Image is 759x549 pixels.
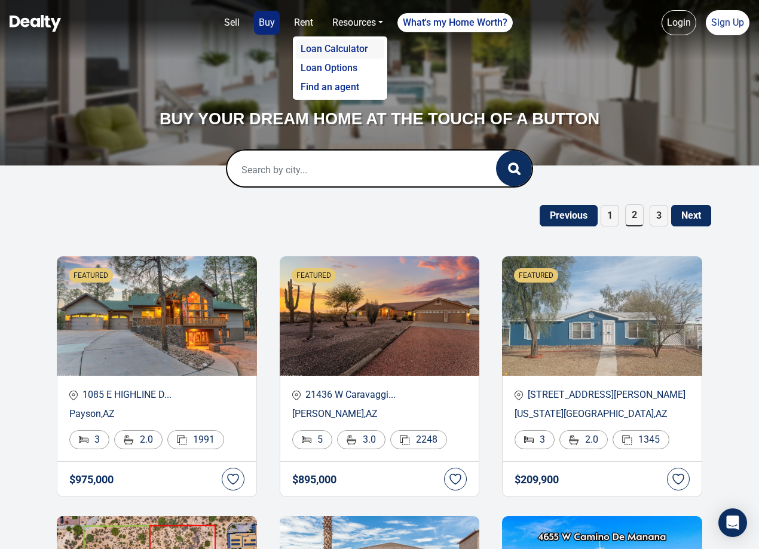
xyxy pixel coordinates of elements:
a: Loan Calculator [296,39,384,59]
div: 2248 [390,430,447,449]
a: Sign Up [706,10,749,35]
a: Loan Options [296,59,384,78]
img: Bathroom [124,435,134,445]
span: 1 [601,205,619,226]
button: Previous [540,205,598,226]
img: Bathroom [569,435,579,445]
a: Login [662,10,696,35]
img: Recent Properties [280,256,480,376]
a: What's my Home Worth? [397,13,513,32]
h4: $ 975,000 [69,474,114,486]
a: Resources [328,11,388,35]
div: Open Intercom Messenger [718,508,747,537]
img: Bed [79,436,88,443]
p: [PERSON_NAME] , AZ [292,407,467,421]
p: [STREET_ADDRESS][PERSON_NAME] [515,388,690,402]
p: 1085 E HIGHLINE D... [69,388,244,402]
img: location [69,390,78,400]
div: 3 [69,430,109,449]
img: Recent Properties [57,256,257,376]
img: Bathroom [347,435,357,445]
span: 2 [625,204,644,226]
div: 1991 [167,430,224,449]
h3: BUY YOUR DREAM HOME AT THE TOUCH OF A BUTTON [146,108,613,130]
img: Area [177,435,187,445]
div: 3 [515,430,555,449]
div: 2.0 [559,430,608,449]
p: [US_STATE][GEOGRAPHIC_DATA] , AZ [515,407,690,421]
img: Dealty - Buy, Sell & Rent Homes [10,15,61,32]
a: Find an agent [296,78,384,97]
span: FEATURED [74,270,108,281]
button: Next [671,205,711,226]
input: Search by city... [227,151,472,189]
a: Rent [289,11,318,35]
div: 2.0 [114,430,163,449]
p: 21436 W Caravaggi... [292,388,467,402]
img: location [292,390,301,400]
div: 5 [292,430,332,449]
img: location [515,390,523,400]
span: 3 [650,205,668,226]
h4: $ 895,000 [292,474,336,486]
span: FEATURED [519,270,553,281]
img: Bed [302,436,311,443]
a: Sell [219,11,244,35]
div: 1345 [613,430,669,449]
div: 3.0 [337,430,385,449]
img: Bed [524,436,534,443]
img: Area [400,435,410,445]
img: Recent Properties [502,256,702,376]
img: Area [622,435,632,445]
a: Buy [254,11,280,35]
iframe: BigID CMP Widget [6,513,42,549]
p: Payson , AZ [69,407,244,421]
h4: $ 209,900 [515,474,559,486]
span: FEATURED [296,270,331,281]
